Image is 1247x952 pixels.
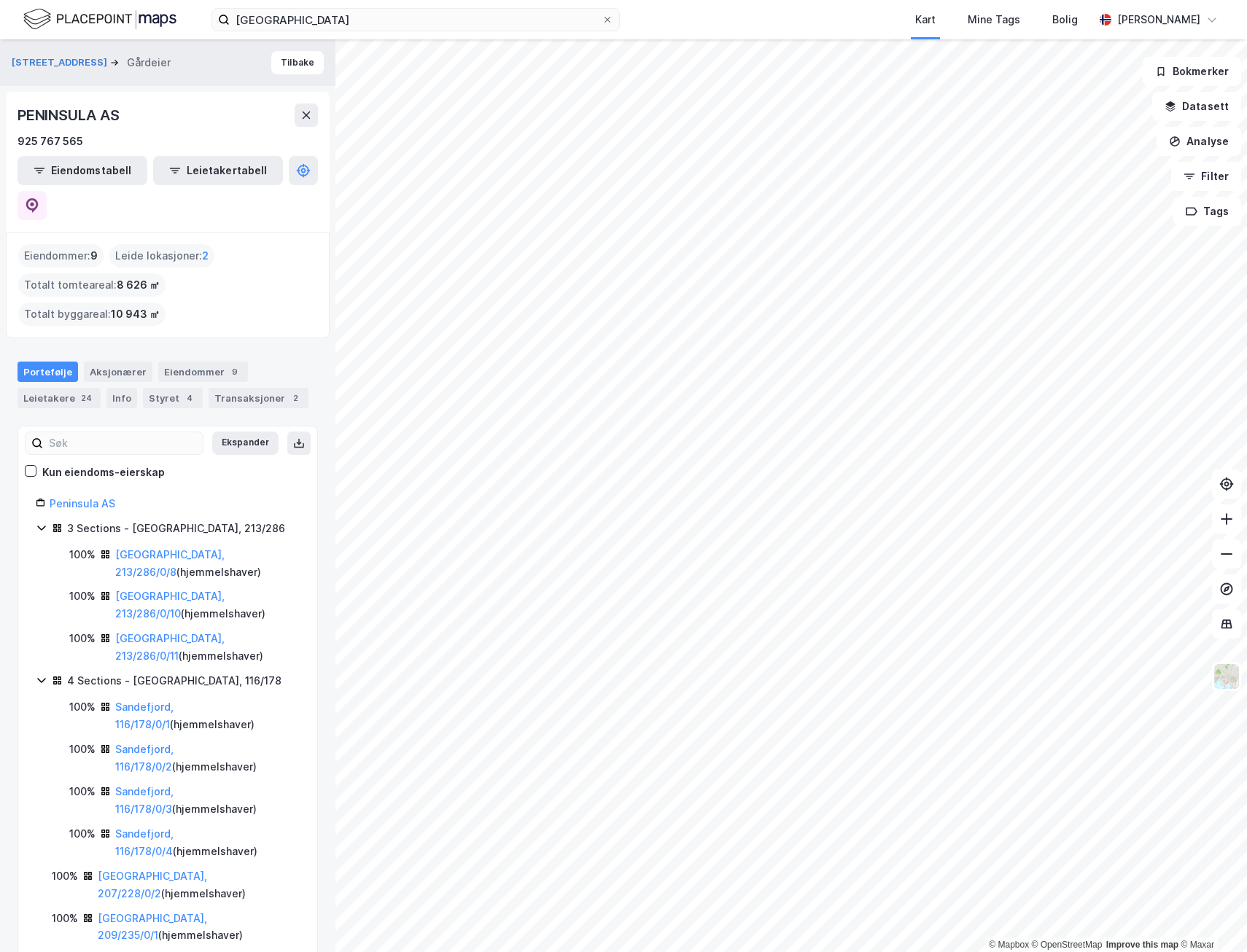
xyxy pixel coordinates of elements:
button: Tilbake [271,51,324,74]
div: 100% [69,741,96,758]
a: Sandefjord, 116/178/0/3 [115,785,174,815]
div: 4 Sections - [GEOGRAPHIC_DATA], 116/178 [67,672,281,690]
a: [GEOGRAPHIC_DATA], 213/286/0/10 [115,590,225,620]
a: Improve this map [1106,940,1178,950]
div: 2 [288,391,303,405]
a: [GEOGRAPHIC_DATA], 213/286/0/8 [115,548,225,578]
div: [PERSON_NAME] [1117,11,1200,28]
button: [STREET_ADDRESS] [12,55,110,70]
div: 100% [69,630,96,647]
div: ( hjemmelshaver ) [115,825,300,860]
a: Sandefjord, 116/178/0/2 [115,743,174,773]
div: 100% [69,698,96,716]
button: Filter [1171,162,1241,191]
div: 100% [69,588,96,605]
div: Info [106,388,137,408]
div: ( hjemmelshaver ) [115,783,300,818]
iframe: Chat Widget [1174,882,1247,952]
div: Leide lokasjoner : [109,244,214,268]
div: Styret [143,388,203,408]
div: ( hjemmelshaver ) [98,910,300,945]
div: 925 767 565 [18,133,83,150]
div: ( hjemmelshaver ) [115,630,300,665]
div: Kart [915,11,936,28]
span: 10 943 ㎡ [111,305,160,323]
button: Ekspander [212,432,279,455]
button: Leietakertabell [153,156,283,185]
a: [GEOGRAPHIC_DATA], 213/286/0/11 [115,632,225,662]
div: Gårdeier [127,54,171,71]
div: 100% [69,783,96,800]
div: Kun eiendoms-eierskap [42,464,165,481]
div: 100% [52,910,78,927]
div: 24 [78,391,95,405]
a: [GEOGRAPHIC_DATA], 209/235/0/1 [98,912,207,942]
button: Bokmerker [1143,57,1241,86]
input: Søk [43,432,203,454]
a: Sandefjord, 116/178/0/1 [115,701,174,730]
div: Mine Tags [968,11,1020,28]
div: 100% [69,546,96,563]
div: Totalt byggareal : [18,303,166,326]
span: 2 [202,247,209,265]
button: Datasett [1152,92,1241,121]
input: Søk på adresse, matrikkel, gårdeiere, leietakere eller personer [230,9,602,31]
div: Eiendommer : [18,244,104,268]
div: PENINSULA AS [18,104,123,127]
a: [GEOGRAPHIC_DATA], 207/228/0/2 [98,870,207,900]
button: Analyse [1157,127,1241,156]
div: 4 [182,391,197,405]
a: Sandefjord, 116/178/0/4 [115,827,174,857]
div: ( hjemmelshaver ) [115,546,300,581]
div: ( hjemmelshaver ) [98,867,300,902]
div: 100% [52,867,78,885]
span: 9 [90,247,98,265]
button: Tags [1173,197,1241,226]
div: Totalt tomteareal : [18,273,166,297]
a: OpenStreetMap [1032,940,1103,950]
div: Bolig [1052,11,1078,28]
a: Peninsula AS [50,497,115,510]
a: Mapbox [989,940,1029,950]
div: 100% [69,825,96,843]
div: Aksjonærer [84,362,152,382]
div: ( hjemmelshaver ) [115,741,300,776]
div: Transaksjoner [209,388,308,408]
div: Portefølje [18,362,78,382]
button: Eiendomstabell [18,156,147,185]
div: Eiendommer [158,362,248,382]
img: Z [1213,663,1240,690]
div: 3 Sections - [GEOGRAPHIC_DATA], 213/286 [67,520,285,537]
div: ( hjemmelshaver ) [115,588,300,623]
div: 9 [228,364,242,379]
div: ( hjemmelshaver ) [115,698,300,733]
div: Leietakere [18,388,101,408]
span: 8 626 ㎡ [117,276,160,294]
img: logo.f888ab2527a4732fd821a326f86c7f29.svg [23,7,176,32]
